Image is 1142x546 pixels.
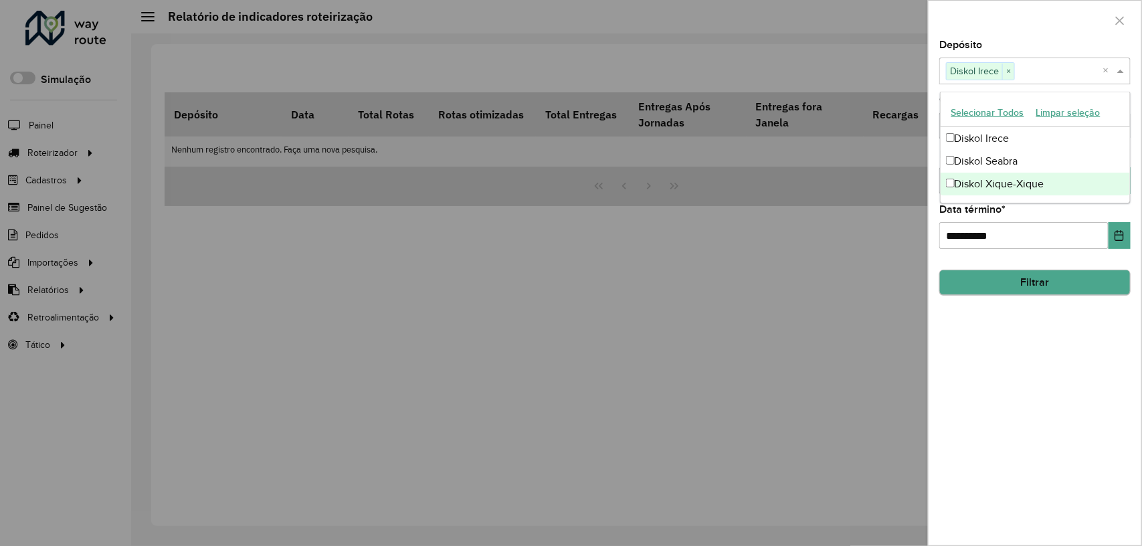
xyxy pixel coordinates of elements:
div: Diskol Seabra [941,150,1131,173]
button: Choose Date [1109,222,1131,249]
button: Limpar seleção [1030,102,1107,123]
span: × [1002,64,1014,80]
label: Grupo de Depósito [939,92,1029,108]
div: Diskol Xique-Xique [941,173,1131,195]
span: Diskol Irece [947,63,1002,79]
label: Data término [939,201,1006,217]
button: Filtrar [939,270,1131,295]
ng-dropdown-panel: Options list [940,92,1131,203]
div: Diskol Irece [941,127,1131,150]
button: Selecionar Todos [945,102,1030,123]
label: Depósito [939,37,982,53]
span: Clear all [1103,63,1114,79]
